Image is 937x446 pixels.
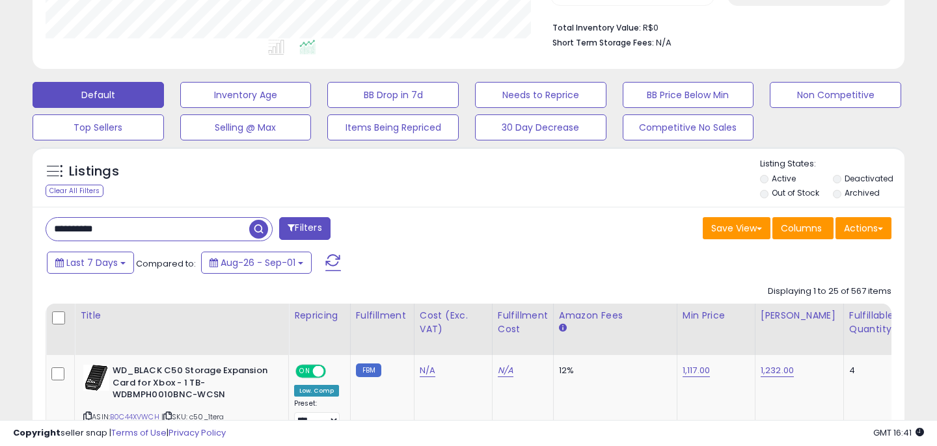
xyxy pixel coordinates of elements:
strong: Copyright [13,426,61,439]
p: Listing States: [760,158,905,170]
div: Fulfillable Quantity [849,309,894,336]
small: Amazon Fees. [559,322,567,334]
div: 4 [849,365,889,376]
button: Top Sellers [33,114,164,140]
button: Non Competitive [770,82,901,108]
a: Terms of Use [111,426,167,439]
button: 30 Day Decrease [475,114,606,140]
button: Default [33,82,164,108]
button: Filters [279,217,330,240]
label: Out of Stock [772,187,819,198]
div: Min Price [683,309,750,322]
div: Displaying 1 to 25 of 567 items [768,285,891,298]
a: N/A [498,364,513,377]
li: R$0 [552,19,882,34]
div: 12% [559,365,667,376]
div: Preset: [294,399,340,428]
button: Needs to Reprice [475,82,606,108]
h5: Listings [69,163,119,181]
span: OFF [324,366,345,377]
button: Items Being Repriced [327,114,459,140]
a: 1,232.00 [761,364,794,377]
img: 41eITXwv2-L._SL40_.jpg [83,365,109,391]
button: Last 7 Days [47,252,134,274]
a: N/A [420,364,435,377]
div: Fulfillment Cost [498,309,548,336]
button: Competitive No Sales [623,114,754,140]
label: Archived [845,187,880,198]
label: Active [772,173,796,184]
a: Privacy Policy [169,426,226,439]
a: 1,117.00 [683,364,710,377]
div: Low. Comp [294,385,339,397]
b: Total Inventory Value: [552,22,641,33]
b: WD_BLACK C50 Storage Expansion Card for Xbox - 1 TB- WDBMPH0010BNC-WCSN [113,365,271,404]
span: ON [297,366,313,377]
b: Short Term Storage Fees: [552,37,654,48]
button: Save View [703,217,770,239]
span: 2025-09-9 16:41 GMT [873,426,924,439]
label: Deactivated [845,173,893,184]
div: Amazon Fees [559,309,672,322]
span: Last 7 Days [66,256,118,269]
span: Aug-26 - Sep-01 [221,256,295,269]
button: Columns [772,217,834,239]
div: Clear All Filters [46,185,103,197]
div: Title [80,309,283,322]
span: N/A [656,36,672,49]
div: Repricing [294,309,345,322]
button: Aug-26 - Sep-01 [201,252,312,274]
button: Inventory Age [180,82,312,108]
button: Selling @ Max [180,114,312,140]
button: BB Drop in 7d [327,82,459,108]
span: Columns [781,222,822,235]
div: Cost (Exc. VAT) [420,309,487,336]
span: Compared to: [136,257,196,270]
small: FBM [356,363,381,377]
div: seller snap | | [13,427,226,439]
button: Actions [835,217,891,239]
div: Fulfillment [356,309,409,322]
button: BB Price Below Min [623,82,754,108]
div: [PERSON_NAME] [761,309,838,322]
